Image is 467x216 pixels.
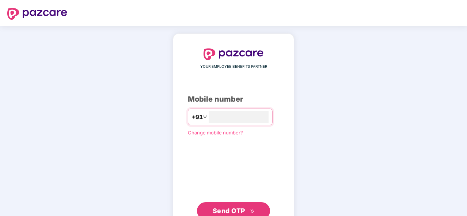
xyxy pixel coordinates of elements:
div: Mobile number [188,94,279,105]
img: logo [204,48,263,60]
span: Send OTP [213,207,245,215]
img: logo [7,8,67,20]
a: Change mobile number? [188,130,243,136]
span: +91 [192,113,203,122]
span: YOUR EMPLOYEE BENEFITS PARTNER [200,64,267,70]
span: down [203,115,207,119]
span: double-right [250,209,255,214]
